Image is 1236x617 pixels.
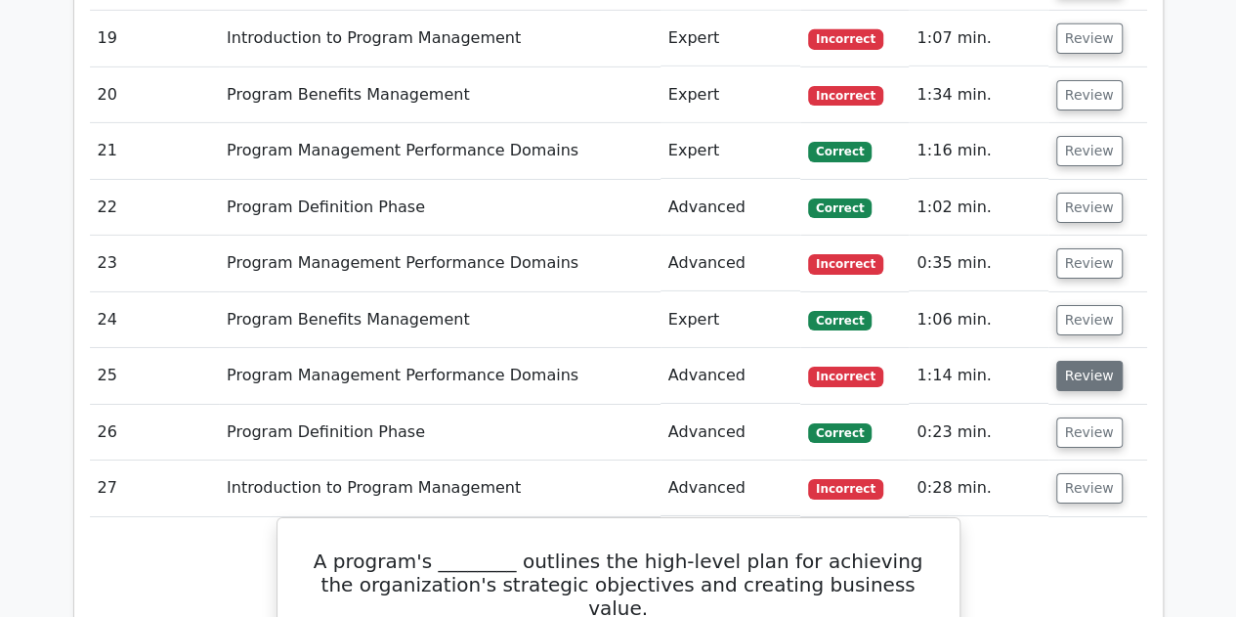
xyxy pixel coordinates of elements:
td: Program Definition Phase [219,180,661,236]
td: Expert [661,11,800,66]
td: Advanced [661,405,800,461]
span: Incorrect [808,367,883,386]
span: Correct [808,142,872,161]
td: 1:14 min. [909,348,1047,404]
td: Introduction to Program Management [219,461,661,516]
td: 1:06 min. [909,292,1047,348]
td: Program Definition Phase [219,405,661,461]
button: Review [1056,193,1123,223]
td: 21 [90,123,220,179]
td: 1:16 min. [909,123,1047,179]
td: 0:28 min. [909,461,1047,516]
td: Expert [661,292,800,348]
td: Advanced [661,461,800,516]
span: Incorrect [808,86,883,106]
span: Correct [808,311,872,331]
td: Program Management Performance Domains [219,123,661,179]
td: 0:23 min. [909,405,1047,461]
span: Incorrect [808,29,883,49]
td: 23 [90,236,220,291]
span: Incorrect [808,479,883,499]
td: 20 [90,67,220,123]
td: 1:07 min. [909,11,1047,66]
td: Program Benefits Management [219,67,661,123]
button: Review [1056,361,1123,391]
td: Advanced [661,236,800,291]
td: 1:34 min. [909,67,1047,123]
td: 26 [90,405,220,461]
td: 1:02 min. [909,180,1047,236]
td: 22 [90,180,220,236]
button: Review [1056,418,1123,448]
td: 24 [90,292,220,348]
td: Program Management Performance Domains [219,236,661,291]
button: Review [1056,305,1123,335]
td: Introduction to Program Management [219,11,661,66]
button: Review [1056,136,1123,166]
td: 25 [90,348,220,404]
td: 27 [90,461,220,516]
td: Advanced [661,348,800,404]
td: Program Benefits Management [219,292,661,348]
button: Review [1056,248,1123,279]
td: Expert [661,67,800,123]
span: Correct [808,198,872,218]
button: Review [1056,23,1123,54]
button: Review [1056,80,1123,110]
td: Advanced [661,180,800,236]
td: Program Management Performance Domains [219,348,661,404]
td: 19 [90,11,220,66]
span: Incorrect [808,254,883,274]
td: Expert [661,123,800,179]
button: Review [1056,473,1123,504]
td: 0:35 min. [909,236,1047,291]
span: Correct [808,423,872,443]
